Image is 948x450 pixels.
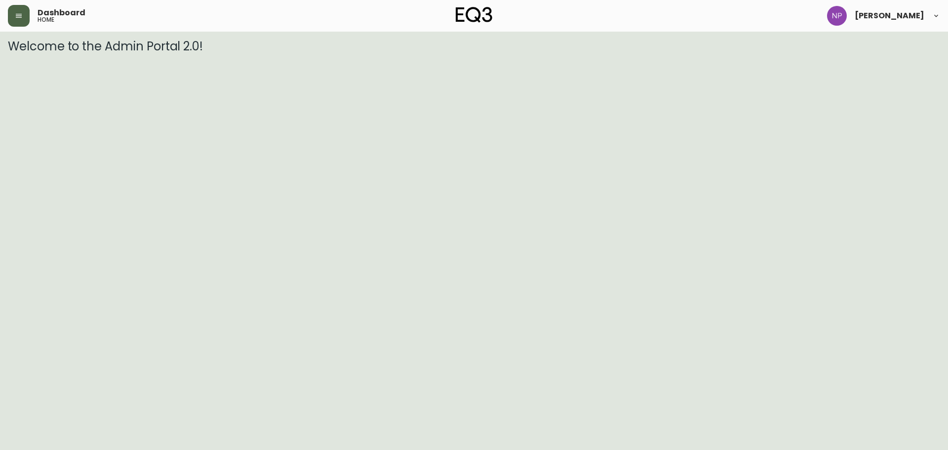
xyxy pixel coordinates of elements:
[456,7,492,23] img: logo
[827,6,847,26] img: 50f1e64a3f95c89b5c5247455825f96f
[8,40,940,53] h3: Welcome to the Admin Portal 2.0!
[38,9,85,17] span: Dashboard
[855,12,924,20] span: [PERSON_NAME]
[38,17,54,23] h5: home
